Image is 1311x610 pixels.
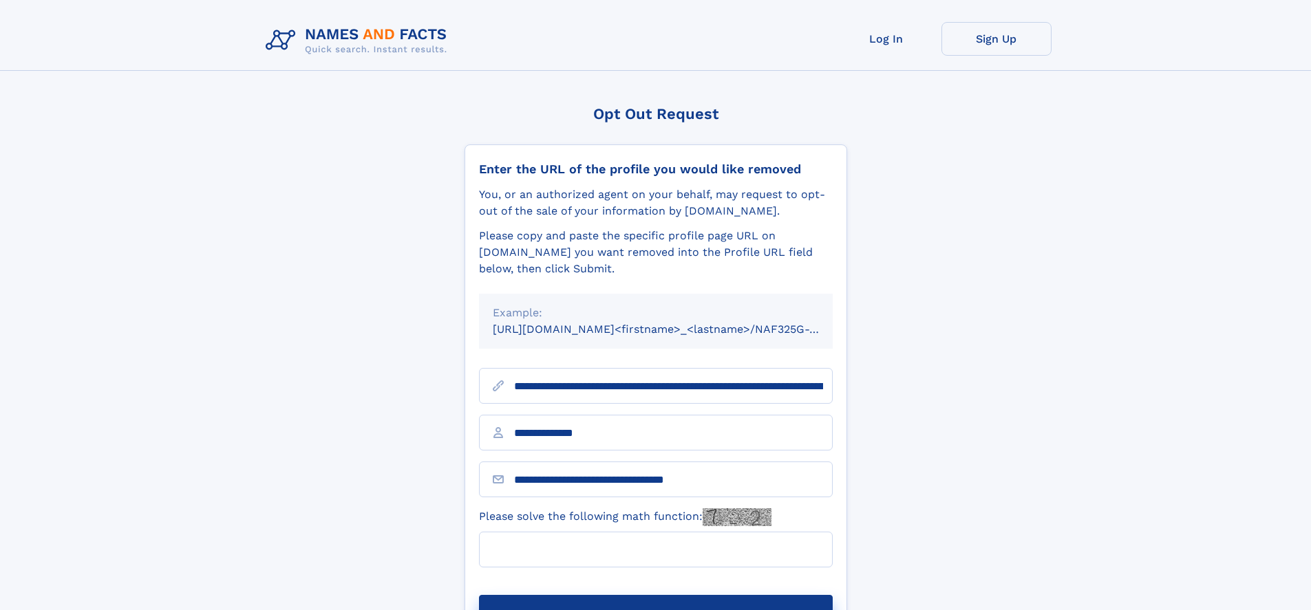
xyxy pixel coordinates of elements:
[260,22,458,59] img: Logo Names and Facts
[941,22,1052,56] a: Sign Up
[479,162,833,177] div: Enter the URL of the profile you would like removed
[479,186,833,219] div: You, or an authorized agent on your behalf, may request to opt-out of the sale of your informatio...
[493,305,819,321] div: Example:
[465,105,847,122] div: Opt Out Request
[831,22,941,56] a: Log In
[493,323,859,336] small: [URL][DOMAIN_NAME]<firstname>_<lastname>/NAF325G-xxxxxxxx
[479,228,833,277] div: Please copy and paste the specific profile page URL on [DOMAIN_NAME] you want removed into the Pr...
[479,508,771,526] label: Please solve the following math function:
